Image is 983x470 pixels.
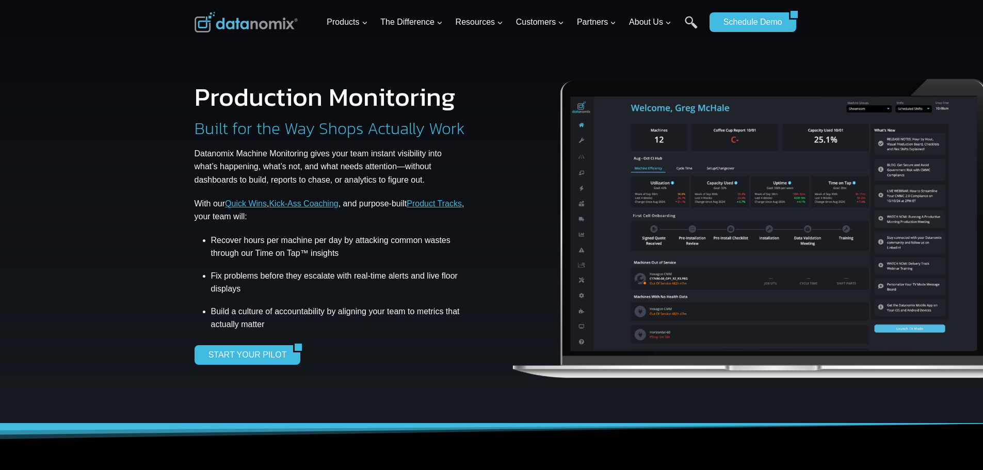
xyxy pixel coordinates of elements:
a: Schedule Demo [710,12,789,32]
p: With our , , and purpose-built , your team will: [195,197,467,223]
p: Datanomix Machine Monitoring gives your team instant visibility into what’s happening, what’s not... [195,147,467,187]
img: Datanomix [195,12,298,33]
nav: Primary Navigation [323,6,704,39]
li: Fix problems before they escalate with real-time alerts and live floor displays [211,264,467,301]
a: START YOUR PILOT [195,345,294,365]
h1: Production Monitoring [195,84,456,110]
li: Recover hours per machine per day by attacking common wastes through our Time on Tap™ insights [211,234,467,264]
a: Quick Wins [225,199,267,208]
a: Product Tracks [407,199,462,208]
a: Kick-Ass Coaching [269,199,338,208]
span: Products [327,15,367,29]
span: About Us [629,15,671,29]
h2: Built for the Way Shops Actually Work [195,120,465,137]
li: Build a culture of accountability by aligning your team to metrics that actually matter [211,301,467,335]
span: Partners [577,15,616,29]
span: Resources [456,15,503,29]
span: Customers [516,15,564,29]
a: Search [685,16,698,39]
span: The Difference [380,15,443,29]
